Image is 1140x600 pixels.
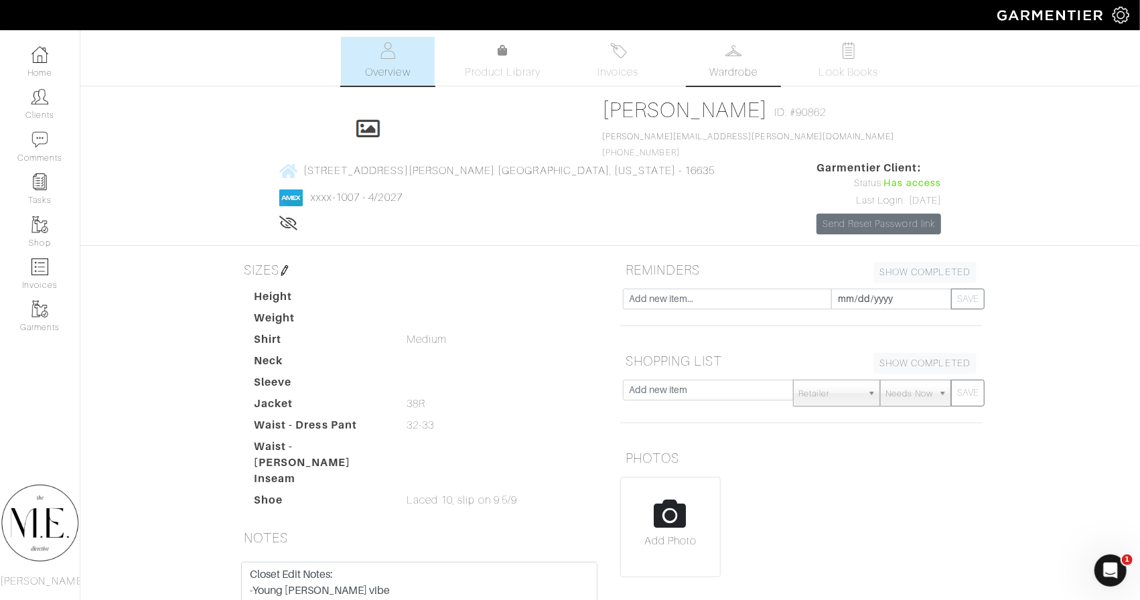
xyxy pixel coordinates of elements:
span: [PHONE_NUMBER] [602,132,894,157]
a: SHOW COMPLETED [873,353,977,374]
span: Invoices [597,64,638,80]
dt: Neck [244,353,397,374]
div: Last Login: [DATE] [816,194,941,208]
span: Wardrobe [709,64,758,80]
dt: Shirt [244,331,397,353]
img: todo-9ac3debb85659649dc8f770b8b6100bb5dab4b48dedcbae339e5042a72dfd3cc.svg [841,42,857,59]
dt: Waist - [PERSON_NAME] [244,439,397,471]
img: orders-27d20c2124de7fd6de4e0e44c1d41de31381a507db9b33961299e4e07d508b8c.svg [610,42,627,59]
img: garments-icon-b7da505a4dc4fd61783c78ac3ca0ef83fa9d6f193b1c9dc38574b1d14d53ca28.png [31,301,48,317]
img: dashboard-icon-dbcd8f5a0b271acd01030246c82b418ddd0df26cd7fceb0bd07c9910d44c42f6.png [31,46,48,63]
input: Add new item... [623,289,832,309]
dt: Weight [244,310,397,331]
span: Overview [365,64,410,80]
h5: NOTES [238,524,600,551]
img: wardrobe-487a4870c1b7c33e795ec22d11cfc2ed9d08956e64fb3008fe2437562e282088.svg [725,42,742,59]
div: Status: [816,176,941,191]
img: comment-icon-a0a6a9ef722e966f86d9cbdc48e553b5cf19dbc54f86b18d962a5391bc8f6eb6.png [31,131,48,148]
span: Product Library [466,64,541,80]
img: clients-icon-6bae9207a08558b7cb47a8932f037763ab4055f8c8b6bfacd5dc20c3e0201464.png [31,88,48,105]
dt: Inseam [244,471,397,492]
span: Has access [884,176,942,191]
h5: PHOTOS [620,445,982,471]
img: garmentier-logo-header-white-b43fb05a5012e4ada735d5af1a66efaba907eab6374d6393d1fbf88cb4ef424d.png [991,3,1113,27]
button: SAVE [951,380,985,406]
img: orders-icon-0abe47150d42831381b5fb84f609e132dff9fe21cb692f30cb5eec754e2cba89.png [31,258,48,275]
img: garments-icon-b7da505a4dc4fd61783c78ac3ca0ef83fa9d6f193b1c9dc38574b1d14d53ca28.png [31,216,48,233]
img: american_express-1200034d2e149cdf2cc7894a33a747db654cf6f8355cb502592f1d228b2ac700.png [279,190,303,206]
img: reminder-icon-8004d30b9f0a5d33ae49ab947aed9ed385cf756f9e5892f1edd6e32f2345188e.png [31,173,48,190]
a: SHOW COMPLETED [873,262,977,283]
img: gear-icon-white-bd11855cb880d31180b6d7d6211b90ccbf57a29d726f0c71d8c61bd08dd39cc2.png [1113,7,1129,23]
dt: Shoe [244,492,397,514]
img: pen-cf24a1663064a2ec1b9c1bd2387e9de7a2fa800b781884d57f21acf72779bad2.png [279,265,290,276]
dt: Sleeve [244,374,397,396]
a: [PERSON_NAME] [602,98,768,122]
h5: REMINDERS [620,256,982,283]
span: 32-33 [407,417,434,433]
button: SAVE [951,289,985,309]
span: Garmentier Client: [816,160,941,176]
input: Add new item [623,380,794,400]
span: 1 [1122,554,1133,565]
span: Needs Now [886,380,933,407]
span: Retailer [799,380,862,407]
a: Send Reset Password link [816,214,941,234]
span: ID: #90862 [774,104,827,121]
span: 38R [407,396,425,412]
span: Laced 10, slip on 9.5/9 [407,492,517,508]
dt: Jacket [244,396,397,417]
a: Product Library [456,43,550,80]
a: Invoices [571,37,665,86]
span: [STREET_ADDRESS][PERSON_NAME] [GEOGRAPHIC_DATA], [US_STATE] - 16635 [303,165,715,177]
a: Look Books [802,37,896,86]
span: Look Books [819,64,879,80]
h5: SHOPPING LIST [620,348,982,374]
iframe: Intercom live chat [1094,554,1127,587]
span: Medium [407,331,447,348]
dt: Waist - Dress Pant [244,417,397,439]
a: Overview [341,37,435,86]
a: [STREET_ADDRESS][PERSON_NAME] [GEOGRAPHIC_DATA], [US_STATE] - 16635 [279,162,715,179]
a: Wardrobe [687,37,780,86]
a: [PERSON_NAME][EMAIL_ADDRESS][PERSON_NAME][DOMAIN_NAME] [602,132,894,141]
dt: Height [244,289,397,310]
a: xxxx-1007 - 4/2027 [311,192,403,204]
img: basicinfo-40fd8af6dae0f16599ec9e87c0ef1c0a1fdea2edbe929e3d69a839185d80c458.svg [380,42,397,59]
h5: SIZES [238,256,600,283]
